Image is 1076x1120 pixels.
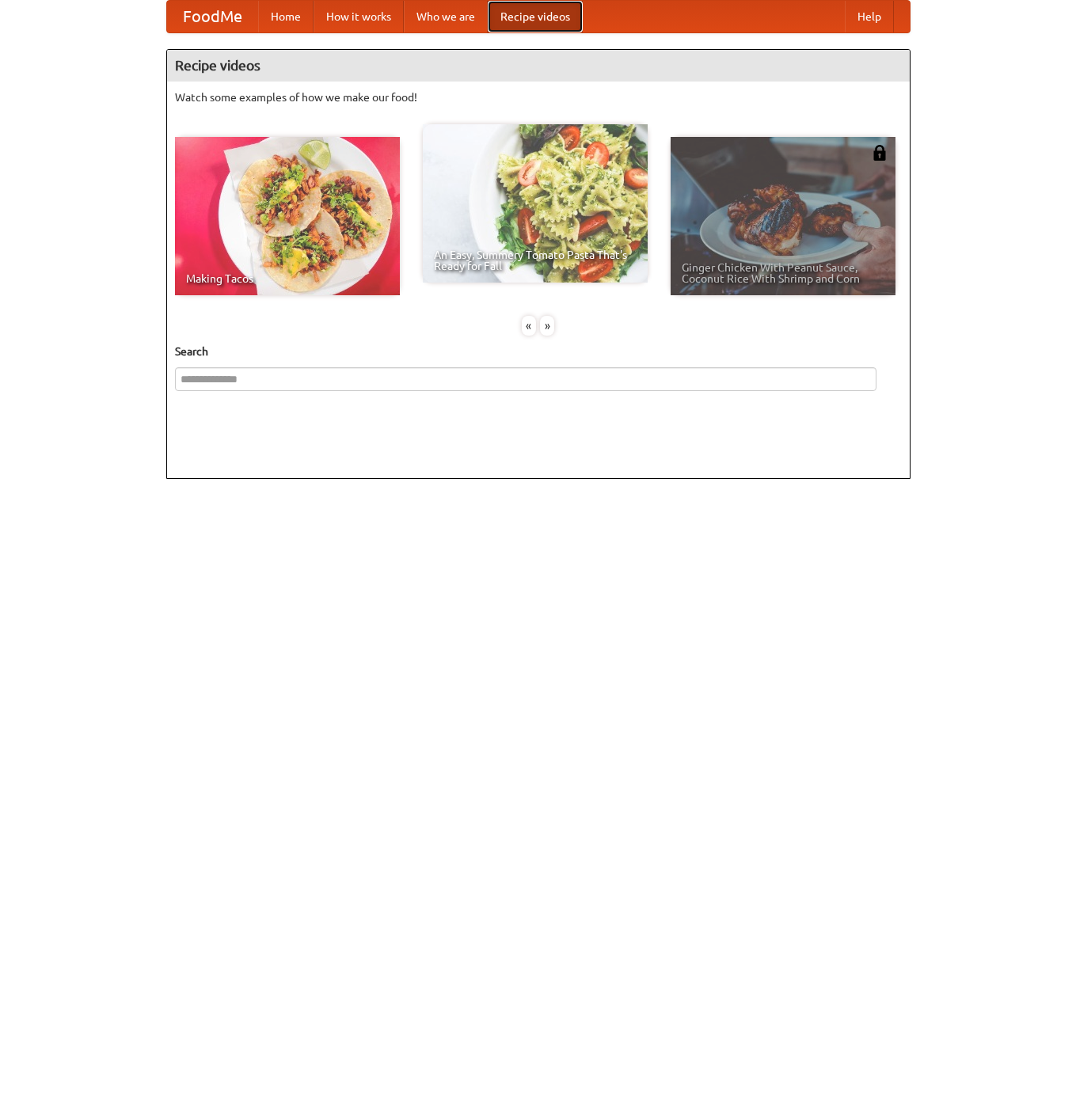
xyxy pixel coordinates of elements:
a: FoodMe [167,1,258,32]
a: An Easy, Summery Tomato Pasta That's Ready for Fall [423,124,648,283]
span: Making Tacos [186,273,389,284]
p: Watch some examples of how we make our food! [175,89,902,105]
a: Making Tacos [175,137,400,295]
a: How it works [314,1,404,32]
span: An Easy, Summery Tomato Pasta That's Ready for Fall [434,249,637,271]
a: Home [258,1,314,32]
a: Who we are [404,1,488,32]
h5: Search [175,344,902,359]
a: Help [845,1,894,32]
div: » [540,316,554,336]
div: « [522,316,536,336]
a: Recipe videos [488,1,583,32]
img: 483408.png [872,145,888,161]
h4: Recipe videos [167,50,910,82]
